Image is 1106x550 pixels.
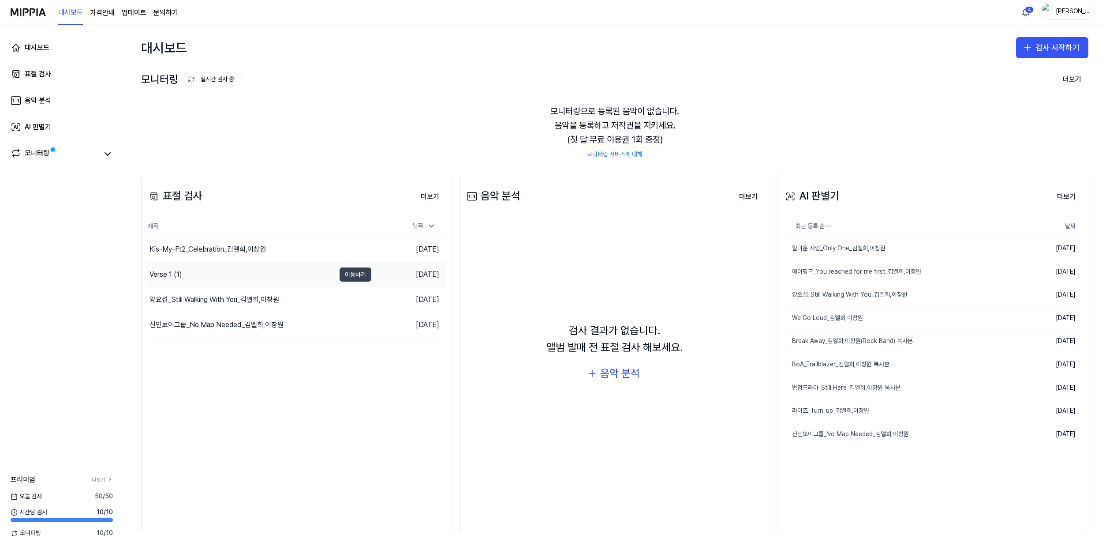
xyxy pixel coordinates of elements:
a: AI 판별기 [5,117,118,138]
a: 얄미운 사랑_Only One_김엘희,이창원 [783,237,1031,260]
div: 에이핑크_You reached for me first_김엘희,이창원 [783,267,921,276]
span: 10 / 10 [97,529,113,538]
td: [DATE] [1031,353,1083,377]
td: [DATE] [1031,330,1083,353]
a: 모니터링 [11,148,99,160]
td: [DATE] [1031,399,1083,423]
a: 더보기 [414,187,446,206]
div: 라이즈_Turn_up_김엘희,이창원 [783,407,869,415]
a: BoA_Trailblazer_김엘희,이창원 복사본 [783,353,1031,376]
div: [PERSON_NAME] [1055,7,1090,17]
td: [DATE] [1031,237,1083,260]
button: 실시간 검사 중 [183,72,242,87]
button: 더보기 [1056,71,1088,88]
a: 더보기 [1050,187,1083,206]
button: 더보기 [414,188,446,206]
a: 법정드라마_Still Here_김엘희,이창원 복사본 [783,377,1031,399]
td: [DATE] [1031,376,1083,399]
div: Kis-My-Ft2_Celebration_김엘희,이창원 [149,244,266,255]
div: 모니터링 [141,71,242,88]
a: 문의하기 [153,8,178,18]
div: 검사 결과가 없습니다. 앨범 발매 전 표절 검사 해보세요. [546,322,683,356]
button: 검사 시작하기 [1016,37,1088,58]
td: [DATE] [1031,422,1083,445]
a: 대시보드 [58,0,83,25]
td: [DATE] [1031,260,1083,283]
div: Verse 1 (1) [149,269,182,280]
div: 신인보이그룹_No Map Needed_김엘희,이창원 [783,430,909,439]
button: 더보기 [1050,188,1083,206]
div: 대시보드 [141,34,187,62]
td: [DATE] [1031,306,1083,330]
td: [DATE] [1031,283,1083,307]
a: 음악 분석 [5,90,118,111]
div: 음악 분석 [600,365,640,382]
button: 음악 분석 [581,363,649,384]
button: 이동하기 [340,267,371,282]
a: 라이즈_Turn_up_김엘희,이창원 [783,399,1031,422]
div: 법정드라마_Still Here_김엘희,이창원 복사본 [783,384,900,392]
td: [DATE] [371,313,446,338]
button: profile[PERSON_NAME] [1039,5,1095,20]
div: 대시보드 [25,42,49,53]
span: 프리미엄 [11,475,35,485]
button: 알림4 [1019,5,1033,19]
button: 가격안내 [90,8,115,18]
span: 모니터링 [11,529,41,538]
a: 표절 검사 [5,64,118,85]
div: 음악 분석 [25,95,51,106]
img: profile [1042,4,1053,21]
td: [DATE] [371,262,446,287]
a: 대시보드 [5,37,118,58]
span: 오늘 검사 [11,492,42,501]
a: Break Away_김엘희,이창원(Rock Band) 복사본 [783,330,1031,353]
div: 양요섭_Still Walking With You_김엘희,이창원 [149,294,279,305]
div: 신인보이그룹_No Map Needed_김엘희,이창원 [149,320,284,330]
a: 모니터링 서비스에 대해 [587,150,643,159]
div: We Go Loud_김엘희,이창원 [783,314,863,323]
div: 표절 검사 [147,188,202,204]
div: BoA_Trailblazer_김엘희,이창원 복사본 [783,360,889,369]
span: 50 / 50 [95,492,113,501]
a: 더보기 [92,476,113,484]
div: 모니터링 [25,148,49,160]
a: 에이핑크_You reached for me first_김엘희,이창원 [783,260,1031,283]
td: [DATE] [371,287,446,313]
span: 시간당 검사 [11,508,47,517]
button: 더보기 [732,188,765,206]
div: 표절 검사 [25,69,51,79]
a: 신인보이그룹_No Map Needed_김엘희,이창원 [783,423,1031,446]
a: We Go Loud_김엘희,이창원 [783,307,1031,330]
div: 얄미운 사랑_Only One_김엘희,이창원 [783,244,886,253]
div: 양요섭_Still Walking With You_김엘희,이창원 [783,290,908,299]
div: AI 판별기 [783,188,839,204]
th: 날짜 [1031,216,1083,237]
img: 알림 [1020,7,1031,18]
div: 4 [1025,6,1034,13]
div: 날짜 [409,219,439,233]
div: AI 판별기 [25,122,51,132]
a: 업데이트 [122,8,146,18]
th: 제목 [147,216,371,237]
div: Break Away_김엘희,이창원(Rock Band) 복사본 [783,337,913,346]
div: 모니터링으로 등록된 음악이 없습니다. 음악을 등록하고 저작권을 지키세요. (첫 달 무료 이용권 1회 증정) [141,94,1088,170]
a: 더보기 [732,187,765,206]
div: 음악 분석 [465,188,520,204]
a: 양요섭_Still Walking With You_김엘희,이창원 [783,283,1031,306]
span: 10 / 10 [97,508,113,517]
td: [DATE] [371,237,446,262]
